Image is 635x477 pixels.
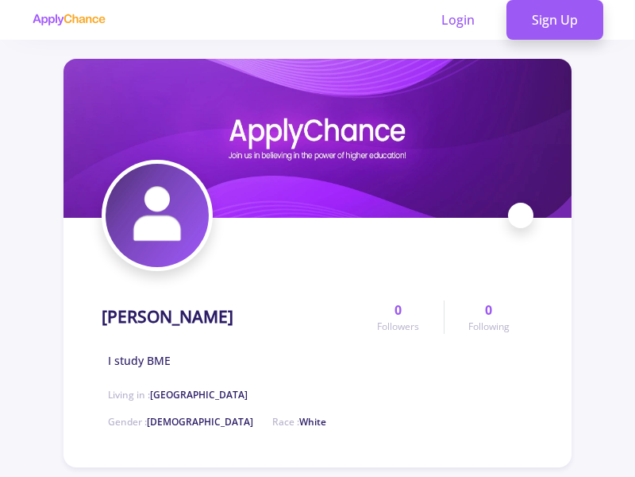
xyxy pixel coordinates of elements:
span: [GEOGRAPHIC_DATA] [150,388,248,401]
span: I study BME [108,352,171,369]
span: 0 [394,301,402,320]
a: 0Followers [353,301,443,334]
span: Living in : [108,388,248,401]
img: applychance logo text only [32,14,106,26]
span: Following [468,320,510,334]
span: 0 [485,301,492,320]
img: FATEMEH RAHIMIcover image [63,59,571,218]
img: FATEMEH RAHIMIavatar [106,164,209,267]
h1: [PERSON_NAME] [102,307,233,327]
span: [DEMOGRAPHIC_DATA] [147,415,253,429]
span: White [299,415,326,429]
span: Race : [272,415,326,429]
span: Gender : [108,415,253,429]
span: Followers [377,320,419,334]
a: 0Following [444,301,533,334]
